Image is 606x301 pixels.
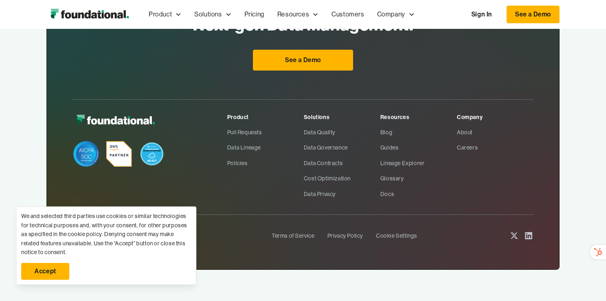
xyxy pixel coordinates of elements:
div: Company [371,1,421,28]
a: Data Contracts [304,156,380,171]
a: Accept [21,263,69,280]
a: Cost Optimization [304,171,380,186]
div: Resources [380,113,457,121]
a: Pull Requests [227,125,304,140]
div: Resources [271,1,325,28]
a: Policies [227,156,304,171]
div: Product [227,113,304,121]
div: Product [149,9,172,20]
a: About [457,125,533,140]
a: Data Governance [304,140,380,155]
div: Company [377,9,405,20]
a: Guides [380,140,457,155]
a: Data Lineage [227,140,304,155]
div: Company [457,113,533,121]
a: Cookie Settings [376,228,417,243]
a: Careers [457,140,533,155]
div: Product [142,1,188,28]
a: Blog [380,125,457,140]
a: Terms of Service [272,228,315,243]
div: We and selected third parties use cookies or similar technologies for technical purposes and, wit... [21,212,191,257]
img: Foundational Logo White [73,113,159,128]
a: See a Demo [507,6,560,23]
iframe: Chat Widget [566,263,606,301]
a: Data Privacy [304,186,380,202]
div: Solutions [304,113,380,121]
div: Solutions [194,9,222,20]
a: Glossary [380,171,457,186]
a: Sign In [463,6,500,23]
a: See a Demo [253,50,353,71]
a: Data Quality [304,125,380,140]
a: Customers [325,1,370,28]
a: Pricing [238,1,271,28]
a: Lineage Explorer [380,156,457,171]
a: home [46,6,133,22]
a: Privacy Policy [327,228,363,243]
a: Docs [380,186,457,202]
div: Solutions [188,1,238,28]
img: SOC Badge [73,141,99,167]
div: Resources [277,9,309,20]
img: Foundational Logo [46,6,133,22]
